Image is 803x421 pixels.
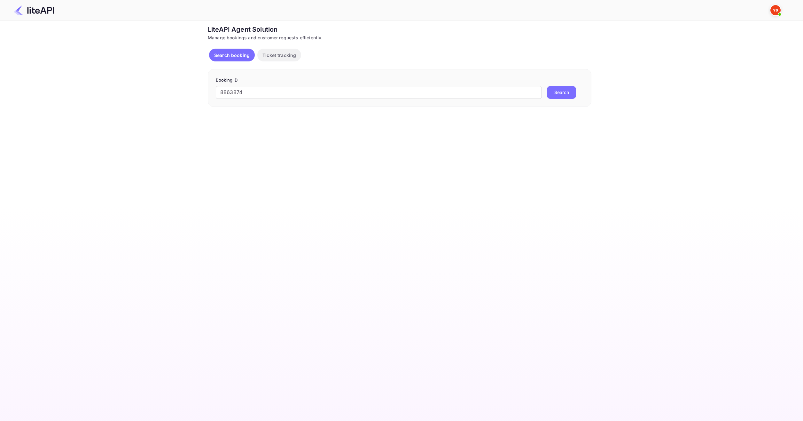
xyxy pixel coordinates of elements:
button: Search [547,86,576,99]
p: Booking ID [216,77,583,83]
div: Manage bookings and customer requests efficiently. [208,34,591,41]
img: LiteAPI Logo [14,5,54,15]
div: LiteAPI Agent Solution [208,25,591,34]
img: Yandex Support [770,5,781,15]
p: Search booking [214,52,250,59]
p: Ticket tracking [262,52,296,59]
input: Enter Booking ID (e.g., 63782194) [216,86,542,99]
